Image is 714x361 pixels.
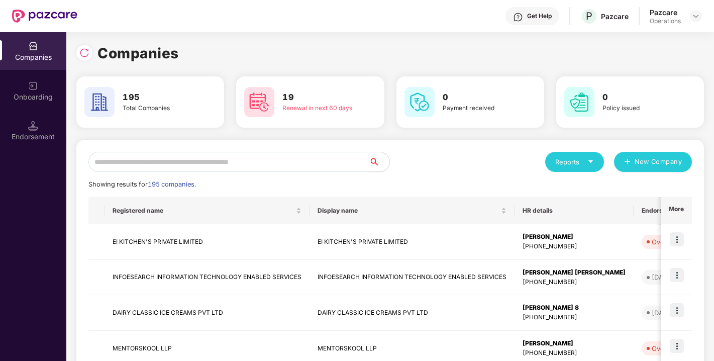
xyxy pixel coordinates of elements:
div: Get Help [527,12,552,20]
h3: 0 [443,91,516,104]
div: [PHONE_NUMBER] [523,242,626,251]
img: svg+xml;base64,PHN2ZyBpZD0iRHJvcGRvd24tMzJ4MzIiIHhtbG5zPSJodHRwOi8vd3d3LnczLm9yZy8yMDAwL3N2ZyIgd2... [692,12,700,20]
img: svg+xml;base64,PHN2ZyB4bWxucz0iaHR0cDovL3d3dy53My5vcmcvMjAwMC9zdmciIHdpZHRoPSI2MCIgaGVpZ2h0PSI2MC... [244,87,274,117]
td: DAIRY CLASSIC ICE CREAMS PVT LTD [310,295,515,331]
h1: Companies [97,42,179,64]
div: [DATE] [652,272,673,282]
td: EI KITCHEN'S PRIVATE LIMITED [310,224,515,260]
div: [PERSON_NAME] [523,232,626,242]
div: Pazcare [601,12,629,21]
span: caret-down [587,158,594,165]
div: [PHONE_NUMBER] [523,278,626,287]
div: Overdue - 33d [652,237,698,247]
div: Overdue - 134d [652,343,702,353]
td: INFOESEARCH INFORMATION TECHNOLOGY ENABLED SERVICES [310,260,515,296]
img: icon [670,303,684,317]
span: Showing results for [88,180,196,188]
img: svg+xml;base64,PHN2ZyB4bWxucz0iaHR0cDovL3d3dy53My5vcmcvMjAwMC9zdmciIHdpZHRoPSI2MCIgaGVpZ2h0PSI2MC... [84,87,115,117]
div: Pazcare [650,8,681,17]
span: 195 companies. [148,180,196,188]
div: Total Companies [123,104,196,113]
div: [PHONE_NUMBER] [523,348,626,358]
img: svg+xml;base64,PHN2ZyB3aWR0aD0iMjAiIGhlaWdodD0iMjAiIHZpZXdCb3g9IjAgMCAyMCAyMCIgZmlsbD0ibm9uZSIgeG... [28,81,38,91]
h3: 0 [602,91,676,104]
th: Display name [310,197,515,224]
th: Registered name [105,197,310,224]
img: svg+xml;base64,PHN2ZyB4bWxucz0iaHR0cDovL3d3dy53My5vcmcvMjAwMC9zdmciIHdpZHRoPSI2MCIgaGVpZ2h0PSI2MC... [564,87,594,117]
span: Display name [318,207,499,215]
span: plus [624,158,631,166]
img: svg+xml;base64,PHN2ZyBpZD0iQ29tcGFuaWVzIiB4bWxucz0iaHR0cDovL3d3dy53My5vcmcvMjAwMC9zdmciIHdpZHRoPS... [28,41,38,51]
img: svg+xml;base64,PHN2ZyB3aWR0aD0iMTQuNSIgaGVpZ2h0PSIxNC41IiB2aWV3Qm94PSIwIDAgMTYgMTYiIGZpbGw9Im5vbm... [28,121,38,131]
div: Renewal in next 60 days [282,104,356,113]
th: More [661,197,692,224]
td: EI KITCHEN'S PRIVATE LIMITED [105,224,310,260]
div: [PERSON_NAME] [PERSON_NAME] [523,268,626,278]
button: search [369,152,390,172]
span: Endorsements [642,207,699,215]
span: Registered name [113,207,294,215]
div: [PHONE_NUMBER] [523,313,626,322]
img: svg+xml;base64,PHN2ZyB4bWxucz0iaHR0cDovL3d3dy53My5vcmcvMjAwMC9zdmciIHdpZHRoPSI2MCIgaGVpZ2h0PSI2MC... [404,87,435,117]
div: Policy issued [602,104,676,113]
img: svg+xml;base64,PHN2ZyBpZD0iUmVsb2FkLTMyeDMyIiB4bWxucz0iaHR0cDovL3d3dy53My5vcmcvMjAwMC9zdmciIHdpZH... [79,48,89,58]
h3: 195 [123,91,196,104]
div: [DATE] [652,308,673,318]
span: New Company [635,157,682,167]
div: [PERSON_NAME] [523,339,626,348]
td: DAIRY CLASSIC ICE CREAMS PVT LTD [105,295,310,331]
div: Operations [650,17,681,25]
td: INFOESEARCH INFORMATION TECHNOLOGY ENABLED SERVICES [105,260,310,296]
img: icon [670,339,684,353]
th: HR details [515,197,634,224]
div: Reports [555,157,594,167]
div: [PERSON_NAME] S [523,303,626,313]
button: plusNew Company [614,152,692,172]
img: icon [670,232,684,246]
img: svg+xml;base64,PHN2ZyBpZD0iSGVscC0zMngzMiIgeG1sbnM9Imh0dHA6Ly93d3cudzMub3JnLzIwMDAvc3ZnIiB3aWR0aD... [513,12,523,22]
span: search [369,158,389,166]
h3: 19 [282,91,356,104]
img: New Pazcare Logo [12,10,77,23]
img: icon [670,268,684,282]
div: Payment received [443,104,516,113]
span: P [586,10,592,22]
